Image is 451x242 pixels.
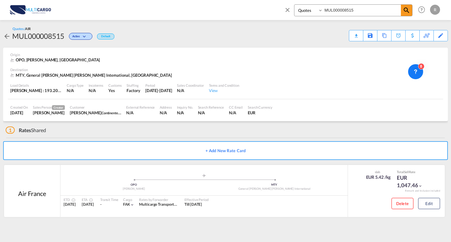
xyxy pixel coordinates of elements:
[139,202,195,207] span: Multicargo Transportes e Logistica
[209,88,239,93] div: View
[401,5,412,16] span: icon-magnify
[200,174,208,177] md-icon: assets/icons/custom/roll-o-plane.svg
[366,174,391,180] div: EUR 5.42 /kg
[160,105,172,110] div: Address
[6,126,15,134] span: 1
[10,88,62,93] div: [PERSON_NAME] : 193.20 KG | Volumetric Wt : 191.67 KG
[108,88,122,93] div: Yes
[177,88,204,93] div: N/A
[3,31,12,41] div: icon-arrow-left
[19,127,31,133] span: Rates
[177,110,193,116] div: N/A
[6,127,46,134] div: Shared
[204,183,345,187] div: MTY
[184,197,208,202] div: Effective Period
[10,83,62,88] div: Load Details
[67,88,84,93] div: N/A
[70,105,121,110] div: Customer
[70,110,121,116] div: Clara Bravo
[64,183,204,187] div: OPO
[248,110,272,116] div: EUR
[123,197,135,202] div: Cargo
[365,170,391,174] div: slab
[101,110,128,115] span: Continente Cargo
[33,105,65,110] div: Sales Person
[3,141,448,160] button: + Add New Rate Card
[13,26,31,31] div: Quotes /AIR
[69,33,92,40] div: Change Status Here
[352,30,360,36] div: Quote PDF is not available at this time
[89,88,96,93] div: N/A
[87,198,91,202] md-icon: Estimated Time Of Arrival
[397,170,428,174] div: Total Rate
[404,170,409,174] span: Sell
[127,83,140,88] div: Stuffing
[323,5,401,16] input: Enter Quotation Number
[10,67,441,72] div: Destination
[33,110,65,116] div: Ricardo Macedo
[403,7,410,14] md-icon: icon-magnify
[16,57,100,62] span: OPO, [PERSON_NAME], [GEOGRAPHIC_DATA]
[81,35,89,39] md-icon: icon-chevron-down
[10,72,174,78] div: MTY, General Mariano Escobedo International, Europe
[100,197,118,202] div: Transit Time
[97,33,114,39] div: Default
[25,27,31,31] span: AIR
[248,105,272,110] div: Search Currency
[10,110,28,116] div: 19 Sep 2025
[72,34,81,40] span: Active
[126,105,155,110] div: External Reference
[108,83,122,88] div: Customs
[126,110,155,116] div: N/A
[3,33,11,40] md-icon: icon-arrow-left
[127,88,140,93] div: Factory Stuffing
[209,83,239,88] div: Terms and Condition
[284,4,294,19] span: icon-close
[9,3,52,17] img: 82db67801a5411eeacfdbd8acfa81e61.png
[10,52,441,57] div: Origin
[184,202,202,207] span: Till [DATE]
[229,105,243,110] div: CC Email
[130,203,134,207] md-icon: icon-chevron-down
[145,83,172,88] div: Period
[177,83,204,88] div: Sales Coordinator
[123,202,130,207] span: FAK
[418,198,440,209] button: Edit
[430,5,440,15] div: R
[416,4,430,16] div: Help
[198,105,224,110] div: Search Reference
[184,202,202,207] div: Till 12 Oct 2025
[82,197,94,202] div: ETA
[363,30,377,41] div: Save As Template
[10,105,28,110] div: Created On
[100,202,118,207] div: -
[418,184,422,188] md-icon: icon-chevron-down
[352,31,360,36] md-icon: icon-download
[64,187,204,191] div: [PERSON_NAME]
[139,197,178,202] div: Rates by Forwarder
[18,189,46,198] div: Air France
[229,110,243,116] div: N/A
[52,105,65,110] span: Creator
[160,110,172,116] div: N/A
[70,198,74,202] md-icon: Estimated Time Of Departure
[64,202,75,207] span: [DATE]
[64,197,75,202] div: ETD
[67,83,84,88] div: Cargo Type
[397,174,428,189] div: EUR 1,047.46
[198,110,224,116] div: N/A
[391,198,413,209] button: Delete
[10,57,101,63] div: OPO, Francisco de Sá Carneiro, Europe
[145,88,172,93] div: 12 Oct 2025
[139,202,178,207] div: Multicargo Transportes e Logistica
[416,4,427,15] span: Help
[82,202,94,207] span: [DATE]
[64,31,94,41] div: Change Status Here
[204,187,345,191] div: General [PERSON_NAME] [PERSON_NAME] International
[400,189,445,193] div: Remark and Inclusion included
[89,83,103,88] div: Incoterms
[284,6,291,13] md-icon: icon-close
[177,105,193,110] div: Inquiry No.
[12,31,64,41] div: MUL000008515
